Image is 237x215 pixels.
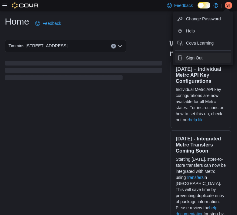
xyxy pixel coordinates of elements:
[42,20,61,26] span: Feedback
[175,38,231,48] button: Cova Learning
[175,53,231,63] button: Sign Out
[226,2,231,9] span: ST
[186,175,204,180] a: Transfers
[189,117,203,122] a: help file
[174,2,193,8] span: Feedback
[8,42,68,49] span: Timmins [STREET_ADDRESS]
[176,136,226,154] h3: [DATE] - Integrated Metrc Transfers Coming Soon
[33,17,63,29] a: Feedback
[221,2,222,9] p: |
[111,44,116,49] button: Clear input
[175,26,231,36] button: Help
[5,15,29,28] h1: Home
[175,14,231,24] button: Change Password
[198,2,210,8] input: Dark Mode
[186,28,195,34] span: Help
[5,62,162,81] span: Loading
[225,2,232,9] div: Sarah Timmins Craig
[186,16,221,22] span: Change Password
[169,39,208,58] h2: What's new
[176,86,226,123] p: Individual Metrc API key configurations are now available for all Metrc states. For instructions ...
[12,2,39,8] img: Cova
[186,40,214,46] span: Cova Learning
[186,55,202,61] span: Sign Out
[118,44,123,49] button: Open list of options
[176,66,226,84] h3: [DATE] – Individual Metrc API Key Configurations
